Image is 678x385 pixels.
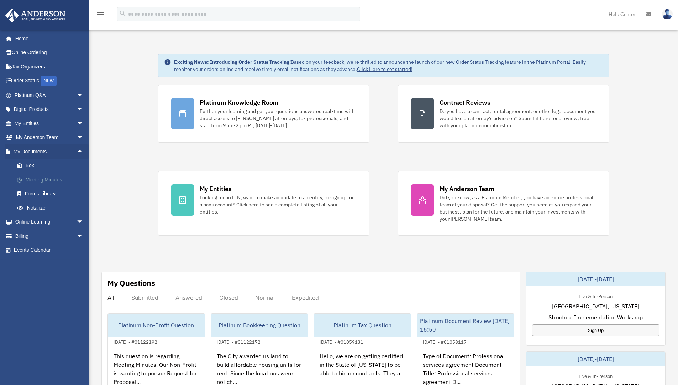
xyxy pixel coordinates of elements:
[5,144,94,159] a: My Documentsarrow_drop_up
[77,229,91,243] span: arrow_drop_down
[10,173,94,187] a: Meeting Minutes
[398,171,609,236] a: My Anderson Team Did you know, as a Platinum Member, you have an entire professional team at your...
[5,215,94,229] a: Online Learningarrow_drop_down
[174,59,291,65] strong: Exciting News: Introducing Order Status Tracking!
[10,159,94,173] a: Box
[3,9,68,22] img: Anderson Advisors Platinum Portal
[77,130,91,145] span: arrow_drop_down
[131,294,158,301] div: Submitted
[526,272,665,286] div: [DATE]-[DATE]
[314,338,369,345] div: [DATE] - #01059131
[5,74,94,88] a: Order StatusNEW
[526,352,665,366] div: [DATE]-[DATE]
[41,76,57,86] div: NEW
[532,324,659,336] a: Sign Up
[77,88,91,103] span: arrow_drop_down
[5,102,94,117] a: Digital Productsarrow_drop_down
[175,294,202,301] div: Answered
[108,314,205,337] div: Platinum Non-Profit Question
[96,12,105,19] a: menu
[200,108,356,129] div: Further your learning and get your questions answered real-time with direct access to [PERSON_NAM...
[200,194,356,215] div: Looking for an EIN, want to make an update to an entity, or sign up for a bank account? Click her...
[662,9,673,19] img: User Pic
[107,294,114,301] div: All
[107,278,155,288] div: My Questions
[77,102,91,117] span: arrow_drop_down
[158,85,369,143] a: Platinum Knowledge Room Further your learning and get your questions answered real-time with dire...
[200,184,232,193] div: My Entities
[417,338,472,345] div: [DATE] - #01058117
[5,116,94,130] a: My Entitiesarrow_drop_down
[357,66,412,72] a: Click Here to get started!
[77,215,91,230] span: arrow_drop_down
[5,88,94,102] a: Platinum Q&Aarrow_drop_down
[314,314,411,337] div: Platinum Tax Question
[174,58,603,73] div: Based on your feedback, we're thrilled to announce the launch of our new Order Status Tracking fe...
[440,184,494,193] div: My Anderson Team
[573,292,618,299] div: Live & In-Person
[158,171,369,236] a: My Entities Looking for an EIN, want to make an update to an entity, or sign up for a bank accoun...
[255,294,275,301] div: Normal
[292,294,319,301] div: Expedited
[200,98,279,107] div: Platinum Knowledge Room
[77,144,91,159] span: arrow_drop_up
[10,187,94,201] a: Forms Library
[552,302,639,310] span: [GEOGRAPHIC_DATA], [US_STATE]
[5,229,94,243] a: Billingarrow_drop_down
[5,243,94,257] a: Events Calendar
[77,116,91,131] span: arrow_drop_down
[5,60,94,74] a: Tax Organizers
[5,31,91,46] a: Home
[119,10,127,17] i: search
[5,130,94,145] a: My Anderson Teamarrow_drop_down
[96,10,105,19] i: menu
[219,294,238,301] div: Closed
[108,338,163,345] div: [DATE] - #01122192
[440,194,596,222] div: Did you know, as a Platinum Member, you have an entire professional team at your disposal? Get th...
[573,372,618,379] div: Live & In-Person
[417,314,514,337] div: Platinum Document Review [DATE] 15:50
[211,338,266,345] div: [DATE] - #01122172
[440,108,596,129] div: Do you have a contract, rental agreement, or other legal document you would like an attorney's ad...
[440,98,490,107] div: Contract Reviews
[398,85,609,143] a: Contract Reviews Do you have a contract, rental agreement, or other legal document you would like...
[211,314,308,337] div: Platinum Bookkeeping Question
[10,201,94,215] a: Notarize
[548,313,643,322] span: Structure Implementation Workshop
[5,46,94,60] a: Online Ordering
